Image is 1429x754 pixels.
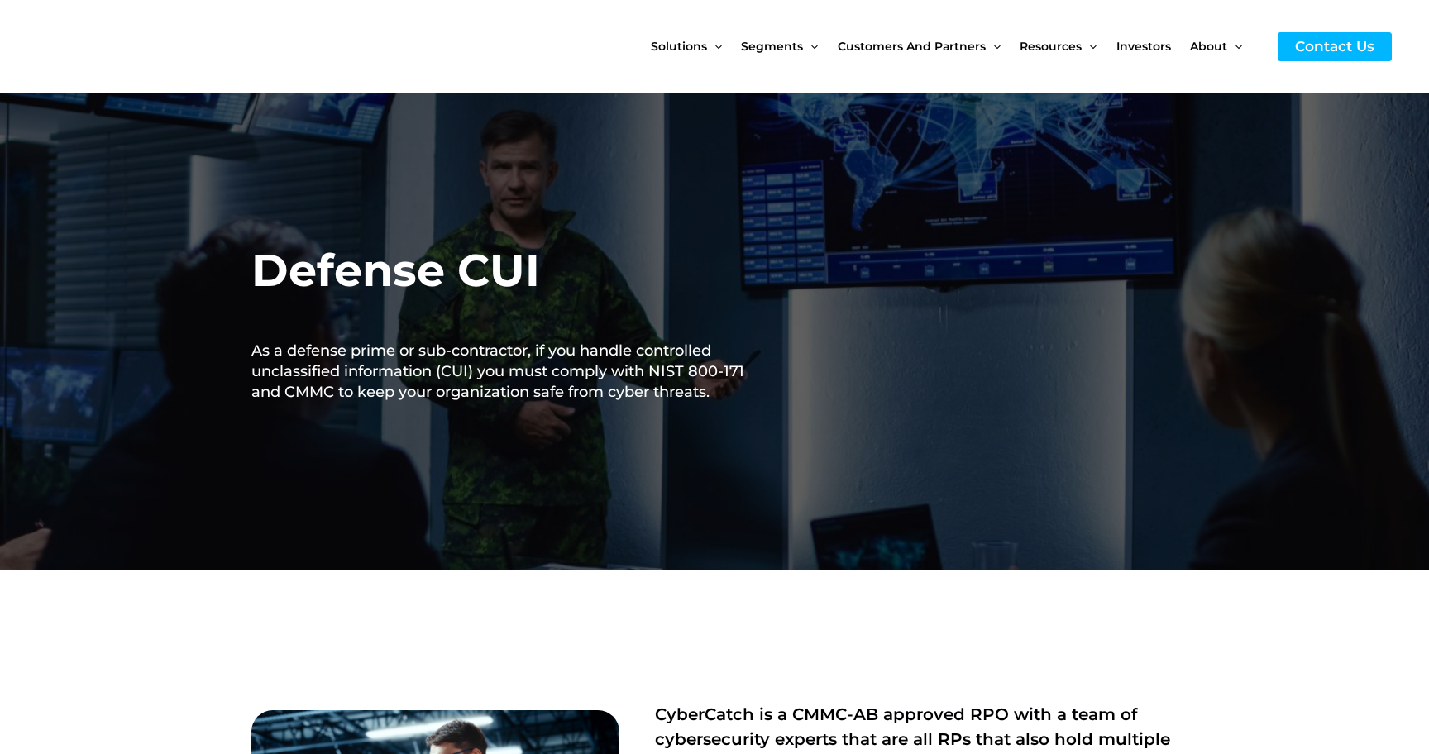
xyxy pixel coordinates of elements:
img: CyberCatch [29,12,227,81]
nav: Site Navigation: New Main Menu [651,12,1261,81]
span: Resources [1020,12,1082,81]
span: Menu Toggle [1227,12,1242,81]
span: Solutions [651,12,707,81]
span: Segments [741,12,803,81]
span: Menu Toggle [1082,12,1097,81]
a: Contact Us [1278,32,1392,61]
span: Menu Toggle [986,12,1001,81]
span: Investors [1116,12,1171,81]
h1: As a defense prime or sub-contractor, if you handle controlled unclassified information (CUI) you... [251,341,750,403]
span: About [1190,12,1227,81]
a: Investors [1116,12,1190,81]
span: Menu Toggle [707,12,722,81]
h2: Defense CUI [251,241,750,299]
span: Customers and Partners [838,12,986,81]
span: Menu Toggle [803,12,818,81]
